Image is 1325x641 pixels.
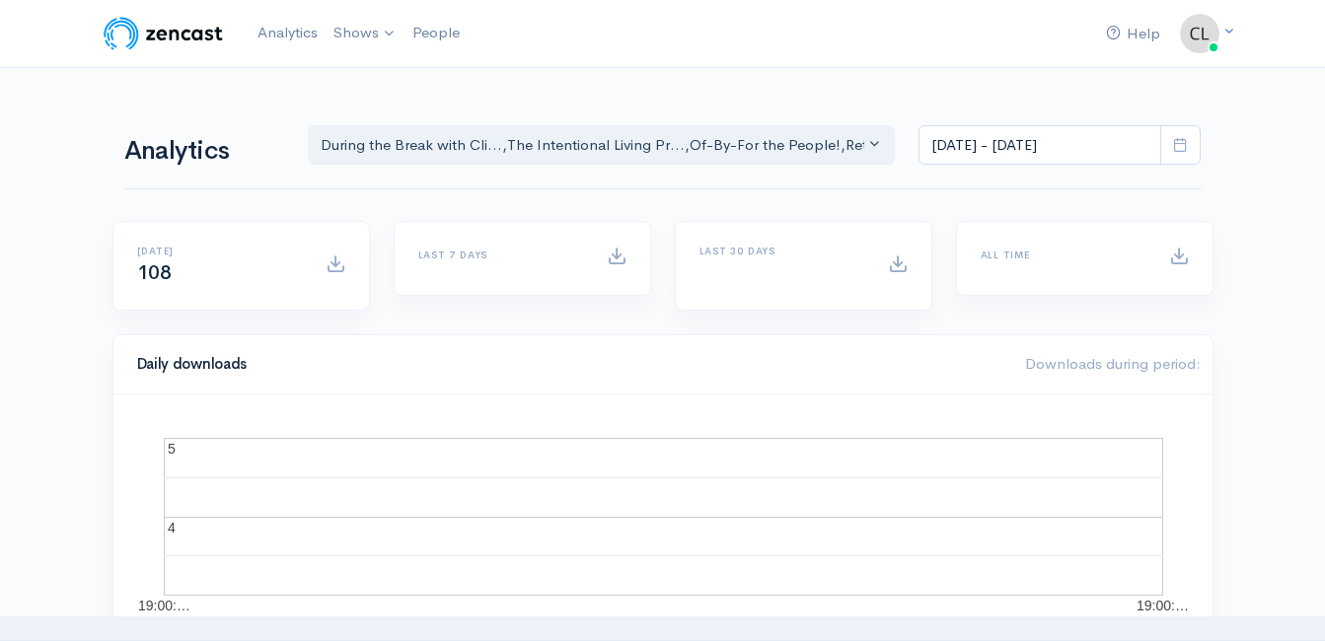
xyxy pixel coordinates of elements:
text: 4 [168,520,176,535]
span: 108 [137,260,172,285]
a: Shows [326,12,405,55]
img: ZenCast Logo [101,14,226,53]
a: People [405,12,468,54]
h4: Daily downloads [137,356,1001,373]
h1: Analytics [124,137,284,166]
h6: All time [981,249,1145,260]
input: analytics date range selector [919,125,1161,166]
img: ... [1180,14,1219,53]
svg: A chart. [137,418,1189,615]
text: 19:00:… [138,598,190,613]
h6: Last 7 days [418,249,583,260]
iframe: gist-messenger-bubble-iframe [1258,574,1305,621]
h6: [DATE] [137,246,302,256]
button: During the Break with Cli..., The Intentional Living Pr..., Of-By-For the People!, Rethink - Rese... [308,125,896,166]
h6: Last 30 days [699,246,864,256]
div: During the Break with Cli... , The Intentional Living Pr... , Of-By-For the People! , Rethink - R... [321,134,865,157]
text: 19:00:… [1137,598,1189,613]
a: Analytics [250,12,326,54]
a: Help [1098,13,1168,55]
text: 5 [168,441,176,457]
span: Downloads during period: [1025,354,1201,373]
